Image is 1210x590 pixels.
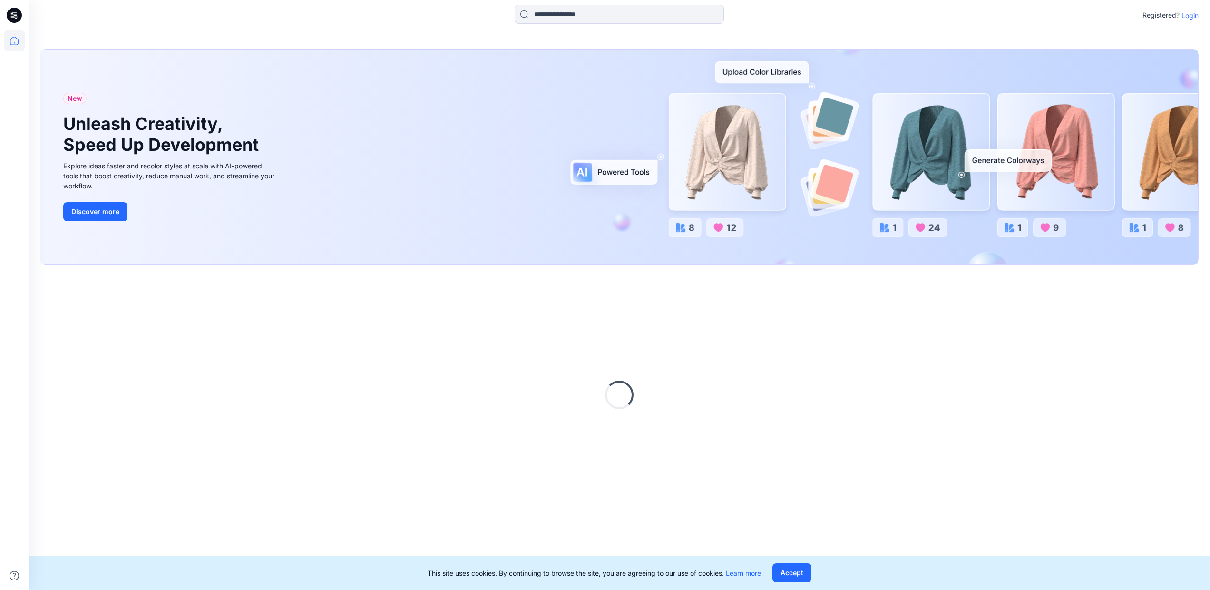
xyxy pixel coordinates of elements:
[63,114,263,155] h1: Unleash Creativity, Speed Up Development
[63,202,127,221] button: Discover more
[428,568,761,578] p: This site uses cookies. By continuing to browse the site, you are agreeing to our use of cookies.
[1181,10,1199,20] p: Login
[726,569,761,577] a: Learn more
[1142,10,1180,21] p: Registered?
[68,93,82,104] span: New
[772,563,811,582] button: Accept
[63,202,277,221] a: Discover more
[63,161,277,191] div: Explore ideas faster and recolor styles at scale with AI-powered tools that boost creativity, red...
